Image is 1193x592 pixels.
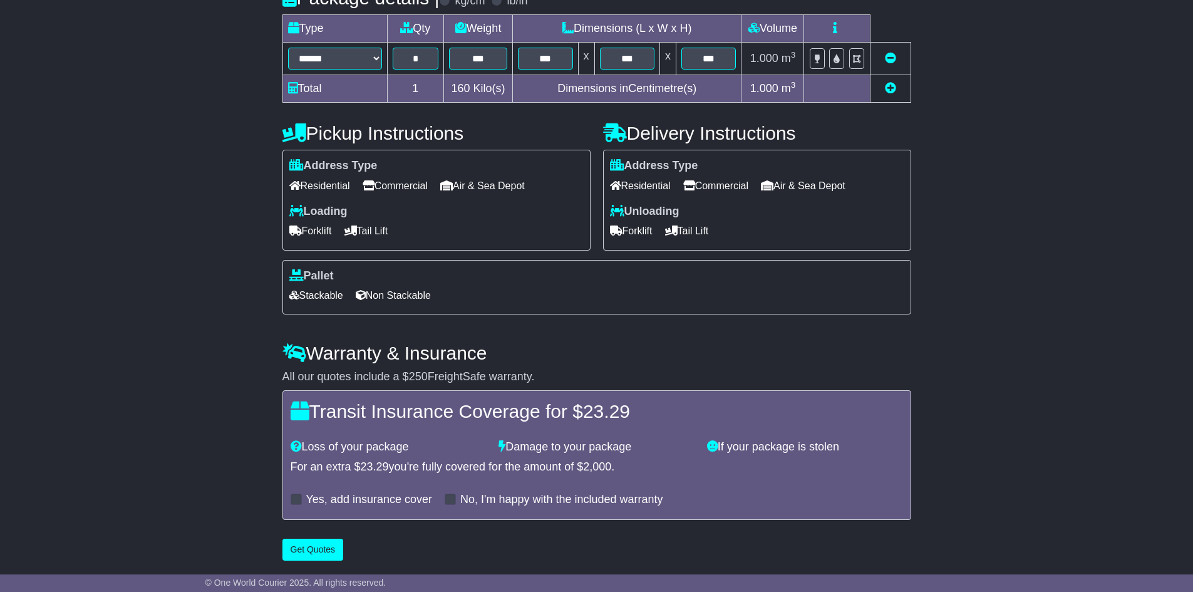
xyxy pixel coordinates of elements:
div: For an extra $ you're fully covered for the amount of $ . [291,460,903,474]
span: 23.29 [361,460,389,473]
td: x [578,43,594,75]
span: Tail Lift [344,221,388,241]
span: 160 [452,82,470,95]
span: Forklift [610,221,653,241]
td: 1 [387,75,444,103]
span: Commercial [683,176,748,195]
sup: 3 [791,80,796,90]
span: Tail Lift [665,221,709,241]
h4: Delivery Instructions [603,123,911,143]
label: Address Type [289,159,378,173]
span: Stackable [289,286,343,305]
h4: Transit Insurance Coverage for $ [291,401,903,422]
td: Type [282,15,387,43]
span: Non Stackable [356,286,431,305]
label: Loading [289,205,348,219]
div: All our quotes include a $ FreightSafe warranty. [282,370,911,384]
label: Address Type [610,159,698,173]
span: Commercial [363,176,428,195]
span: Residential [610,176,671,195]
td: Kilo(s) [444,75,513,103]
span: m [782,82,796,95]
a: Add new item [885,82,896,95]
span: Air & Sea Depot [440,176,525,195]
label: Unloading [610,205,679,219]
span: 23.29 [583,401,630,422]
span: m [782,52,796,65]
label: No, I'm happy with the included warranty [460,493,663,507]
span: Forklift [289,221,332,241]
td: Volume [741,15,804,43]
td: Qty [387,15,444,43]
td: x [659,43,676,75]
td: Weight [444,15,513,43]
a: Remove this item [885,52,896,65]
h4: Warranty & Insurance [282,343,911,363]
span: 1.000 [750,82,778,95]
span: Residential [289,176,350,195]
span: © One World Courier 2025. All rights reserved. [205,578,386,588]
div: Loss of your package [284,440,493,454]
td: Total [282,75,387,103]
td: Dimensions (L x W x H) [513,15,741,43]
span: 250 [409,370,428,383]
label: Yes, add insurance cover [306,493,432,507]
span: 2,000 [583,460,611,473]
span: Air & Sea Depot [761,176,845,195]
span: 1.000 [750,52,778,65]
h4: Pickup Instructions [282,123,591,143]
sup: 3 [791,50,796,60]
div: Damage to your package [492,440,701,454]
div: If your package is stolen [701,440,909,454]
td: Dimensions in Centimetre(s) [513,75,741,103]
label: Pallet [289,269,334,283]
button: Get Quotes [282,539,344,561]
